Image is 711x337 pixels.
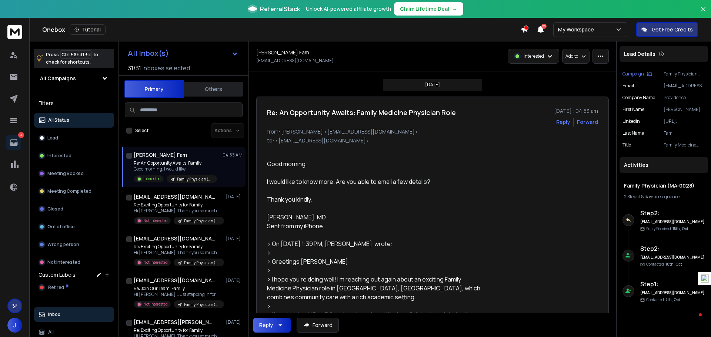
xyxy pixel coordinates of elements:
p: Family Physician (MA-0028) [184,218,220,224]
p: Good morning, I would like [134,166,217,172]
button: Meeting Booked [34,166,114,181]
button: Reply [253,318,291,333]
span: Ctrl + Shift + k [60,50,92,59]
button: Get Free Credits [636,22,698,37]
h1: [EMAIL_ADDRESS][DOMAIN_NAME] [134,277,215,284]
p: First Name [622,107,644,112]
button: Not Interested [34,255,114,270]
h3: Custom Labels [39,271,76,279]
p: Inbox [48,311,60,317]
p: Not Interested [143,218,168,223]
span: 7th, Oct [665,297,680,302]
p: Hi [PERSON_NAME], Thank you so much [134,208,223,214]
button: All Status [34,113,114,128]
a: 3 [6,135,21,150]
h1: Family Physician (MA-0028) [624,182,704,189]
div: Onebox [42,24,521,35]
p: Interested [47,153,71,159]
button: Retired [34,280,114,295]
button: Close banner [698,4,708,22]
p: Family Physician (MA-0028) [184,302,220,307]
span: Retired [48,284,64,290]
p: Add to [565,53,578,59]
p: Get Free Credits [652,26,693,33]
p: 04:53 AM [223,152,243,158]
h1: [EMAIL_ADDRESS][PERSON_NAME][DOMAIN_NAME] [134,319,215,326]
p: title [622,142,631,148]
p: linkedin [622,118,640,124]
p: Interested [143,176,161,182]
p: My Workspace [558,26,597,33]
button: Meeting Completed [34,184,114,199]
p: Re: An Opportunity Awaits: Family [134,160,217,166]
p: 3 [18,132,24,138]
h1: All Campaigns [40,75,76,82]
p: [PERSON_NAME] [664,107,705,112]
button: J [7,318,22,333]
p: Meeting Completed [47,188,91,194]
p: [URL][DOMAIN_NAME][PERSON_NAME] [664,118,705,124]
p: Hi [PERSON_NAME], Just stepping in for [134,291,223,297]
p: Interested [524,53,544,59]
h1: [EMAIL_ADDRESS][DOMAIN_NAME] [134,193,215,200]
p: Hi [PERSON_NAME], Thank you so much [134,250,223,256]
p: [DATE] : 04:53 am [554,107,598,115]
div: | [624,194,704,200]
button: Interested [34,148,114,163]
h1: [PERSON_NAME] Fam [256,49,309,56]
p: Reply Received [646,226,688,232]
p: Family Physician (MA-0028) [177,176,213,182]
p: Family Physician (MA-0028) [184,260,220,266]
p: Contacted [646,297,680,303]
p: Re: Exciting Opportunity for Family [134,327,223,333]
p: All Status [48,117,69,123]
p: [DATE] [425,82,440,88]
p: Campaign [622,71,644,77]
p: Meeting Booked [47,171,84,176]
h6: [EMAIL_ADDRESS][DOMAIN_NAME] [640,219,705,225]
p: [DATE] [226,194,243,200]
span: 50 [541,24,547,29]
p: Re: Exciting Opportunity for Family [134,244,223,250]
button: Wrong person [34,237,114,252]
p: Re: Join Our Team: Family [134,286,223,291]
span: 10th, Oct [665,262,682,267]
div: Forward [577,118,598,126]
span: → [452,5,457,13]
p: from: [PERSON_NAME] <[EMAIL_ADDRESS][DOMAIN_NAME]> [267,128,598,135]
p: Wrong person [47,242,79,247]
p: Not Interested [143,260,168,265]
label: Select [135,128,148,134]
span: 2 Steps [624,193,638,200]
h1: [EMAIL_ADDRESS][DOMAIN_NAME] [134,235,215,242]
button: Reply [556,118,570,126]
p: Not Interested [143,301,168,307]
p: Family Medicine Physician [664,142,705,148]
button: Inbox [34,307,114,322]
h6: [EMAIL_ADDRESS][DOMAIN_NAME] [640,290,705,296]
p: Lead Details [624,50,655,58]
p: All [48,329,54,335]
h6: Step 2 : [640,209,705,218]
span: 15th, Oct [672,226,688,231]
span: 31 / 31 [128,64,141,73]
h3: Filters [34,98,114,108]
p: [EMAIL_ADDRESS][DOMAIN_NAME] [664,83,705,89]
div: Reply [259,321,273,329]
div: Activities [620,157,708,173]
p: [DATE] [226,236,243,242]
button: All Inbox(s) [122,46,244,61]
button: Forward [297,318,339,333]
button: Tutorial [70,24,106,35]
p: Fam [664,130,705,136]
button: All Campaigns [34,71,114,86]
p: Not Interested [47,259,80,265]
p: Re: Exciting Opportunity for Family [134,202,223,208]
h1: All Inbox(s) [128,50,169,57]
p: [DATE] [226,277,243,283]
p: Out of office [47,224,75,230]
button: Lead [34,131,114,145]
